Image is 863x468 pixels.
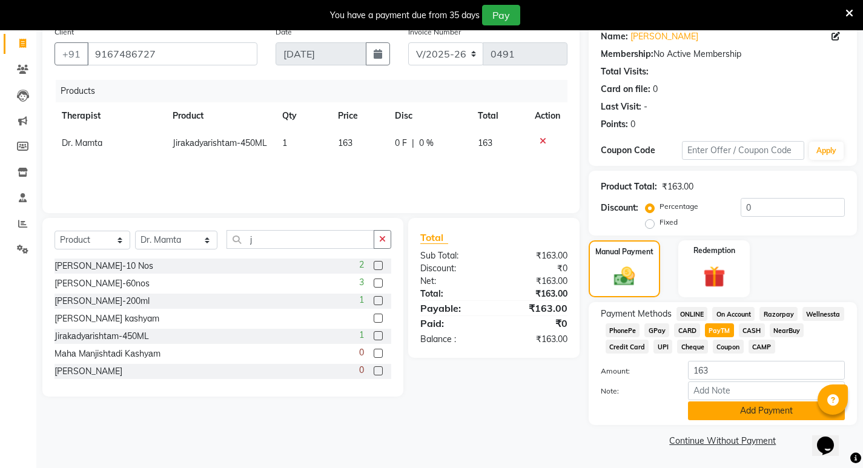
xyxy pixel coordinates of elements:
[674,323,700,337] span: CARD
[682,141,804,160] input: Enter Offer / Coupon Code
[420,231,448,244] span: Total
[809,142,844,160] button: Apply
[601,65,649,78] div: Total Visits:
[660,217,678,228] label: Fixed
[482,5,520,25] button: Pay
[275,102,331,130] th: Qty
[607,265,641,289] img: _cash.svg
[644,101,647,113] div: -
[494,249,576,262] div: ₹163.00
[55,277,150,290] div: [PERSON_NAME]-60nos
[770,323,804,337] span: NearBuy
[411,249,494,262] div: Sub Total:
[653,83,658,96] div: 0
[331,102,388,130] th: Price
[601,202,638,214] div: Discount:
[601,48,653,61] div: Membership:
[601,30,628,43] div: Name:
[677,340,708,354] span: Cheque
[601,308,672,320] span: Payment Methods
[62,137,102,148] span: Dr. Mamta
[802,307,844,321] span: Wellnessta
[494,301,576,315] div: ₹163.00
[606,340,649,354] span: Credit Card
[601,144,682,157] div: Coupon Code
[338,137,352,148] span: 163
[330,9,480,22] div: You have a payment due from 35 days
[693,245,735,256] label: Redemption
[411,301,494,315] div: Payable:
[688,361,845,380] input: Amount
[359,346,364,359] span: 0
[527,102,567,130] th: Action
[411,275,494,288] div: Net:
[395,137,407,150] span: 0 F
[56,80,577,102] div: Products
[494,262,576,275] div: ₹0
[595,246,653,257] label: Manual Payment
[408,27,461,38] label: Invoice Number
[494,316,576,331] div: ₹0
[55,312,159,325] div: [PERSON_NAME] kashyam
[601,118,628,131] div: Points:
[494,333,576,346] div: ₹163.00
[494,288,576,300] div: ₹163.00
[282,137,287,148] span: 1
[173,137,267,148] span: Jirаkаdyаrishtаm-450ML
[713,340,744,354] span: Coupon
[359,294,364,306] span: 1
[55,348,160,360] div: Mаhа Mаnjishtаdi Kаshyаm
[359,329,364,341] span: 1
[739,323,765,337] span: CASH
[676,307,708,321] span: ONLINE
[660,201,698,212] label: Percentage
[471,102,527,130] th: Total
[812,420,851,456] iframe: chat widget
[55,295,150,308] div: [PERSON_NAME]-200ml
[601,180,657,193] div: Product Total:
[411,288,494,300] div: Total:
[592,386,679,397] label: Note:
[411,333,494,346] div: Balance :
[55,42,88,65] button: +91
[653,340,672,354] span: UPI
[606,323,640,337] span: PhonePe
[55,260,153,272] div: [PERSON_NAME]-10 Nos
[630,118,635,131] div: 0
[388,102,471,130] th: Disc
[644,323,669,337] span: GPay
[87,42,257,65] input: Search by Name/Mobile/Email/Code
[705,323,734,337] span: PayTM
[359,259,364,271] span: 2
[55,365,122,378] div: [PERSON_NAME]
[591,435,855,447] a: Continue Without Payment
[749,340,775,354] span: CAMP
[55,27,74,38] label: Client
[359,364,364,377] span: 0
[494,275,576,288] div: ₹163.00
[696,263,732,291] img: _gift.svg
[601,83,650,96] div: Card on file:
[165,102,275,130] th: Product
[276,27,292,38] label: Date
[411,262,494,275] div: Discount:
[478,137,492,148] span: 163
[359,276,364,289] span: 3
[662,180,693,193] div: ₹163.00
[411,316,494,331] div: Paid:
[601,48,845,61] div: No Active Membership
[55,330,149,343] div: Jirаkаdyаrishtаm-450ML
[592,366,679,377] label: Amount:
[688,401,845,420] button: Add Payment
[712,307,755,321] span: On Account
[759,307,798,321] span: Razorpay
[688,381,845,400] input: Add Note
[55,102,165,130] th: Therapist
[630,30,698,43] a: [PERSON_NAME]
[601,101,641,113] div: Last Visit:
[412,137,414,150] span: |
[419,137,434,150] span: 0 %
[226,230,374,249] input: Search or Scan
